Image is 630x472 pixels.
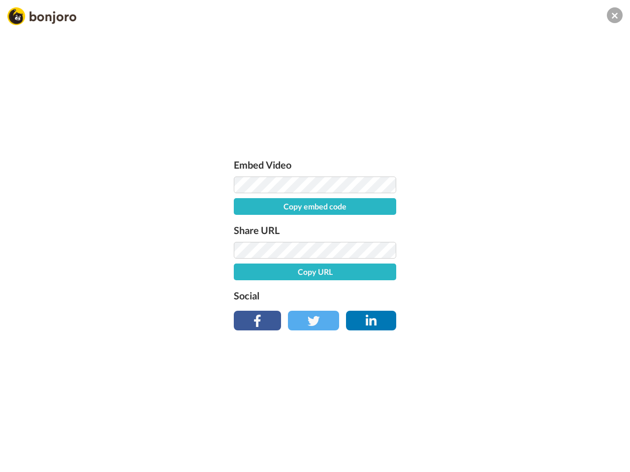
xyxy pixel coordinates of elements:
[234,157,396,173] label: Embed Video
[234,288,396,303] label: Social
[234,264,396,280] button: Copy URL
[234,222,396,238] label: Share URL
[7,7,76,25] img: Bonjoro Logo
[234,198,396,215] button: Copy embed code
